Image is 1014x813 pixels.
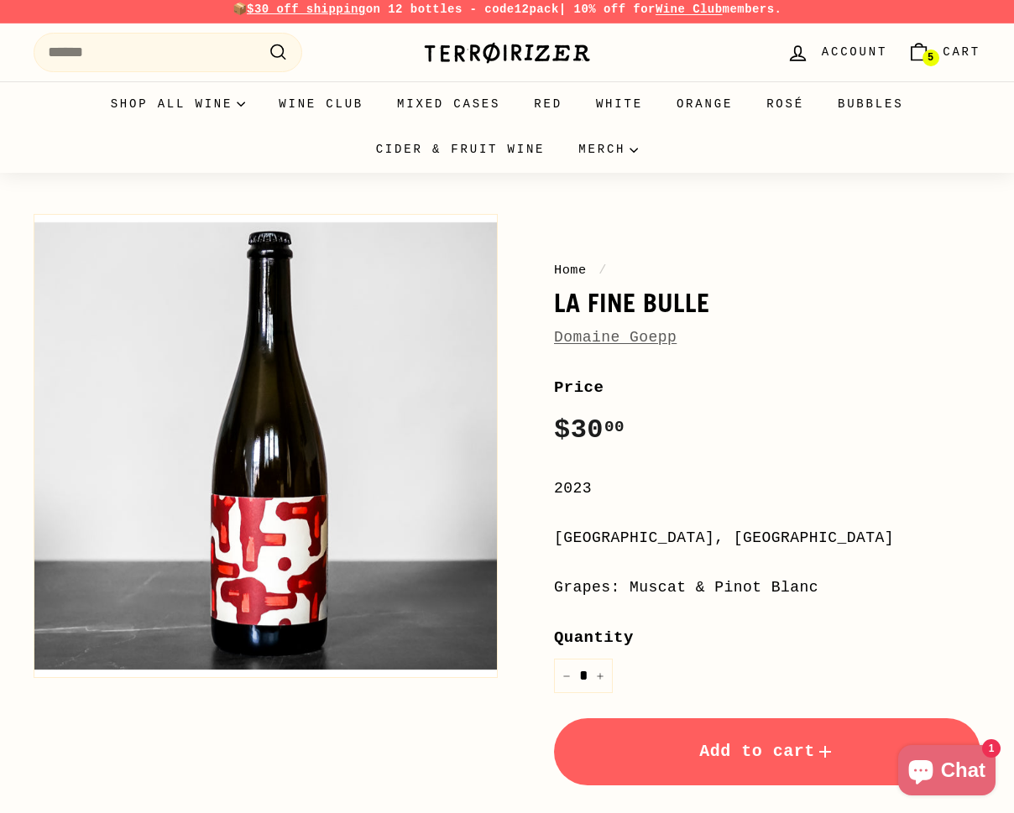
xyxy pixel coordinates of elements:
summary: Shop all wine [94,81,263,127]
strong: 12pack [515,3,559,16]
button: Reduce item quantity by one [554,659,579,693]
span: Account [822,43,887,61]
label: Price [554,375,980,400]
div: Grapes: Muscat & Pinot Blanc [554,576,980,600]
span: $30 [554,414,625,446]
button: Increase item quantity by one [588,659,613,693]
a: Domaine Goepp [554,329,677,346]
a: Mixed Cases [380,81,517,127]
span: $30 off shipping [247,3,366,16]
label: Quantity [554,625,980,650]
div: 2023 [554,477,980,501]
a: Red [517,81,579,127]
summary: Merch [562,127,655,172]
a: Account [776,28,897,77]
a: Cider & Fruit Wine [359,127,562,172]
inbox-online-store-chat: Shopify online store chat [893,745,1001,800]
a: Orange [660,81,750,127]
h1: La Fine Bulle [554,289,980,317]
input: quantity [554,659,613,693]
nav: breadcrumbs [554,260,980,280]
a: Cart [897,28,990,77]
div: [GEOGRAPHIC_DATA], [GEOGRAPHIC_DATA] [554,526,980,550]
span: 5 [928,52,933,64]
a: Rosé [750,81,821,127]
a: Home [554,263,587,278]
span: Cart [943,43,980,61]
span: / [594,263,611,278]
a: Bubbles [821,81,920,127]
span: Add to cart [699,742,835,761]
sup: 00 [604,418,625,436]
button: Add to cart [554,718,980,785]
a: White [579,81,660,127]
a: Wine Club [262,81,380,127]
a: Wine Club [656,3,723,16]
